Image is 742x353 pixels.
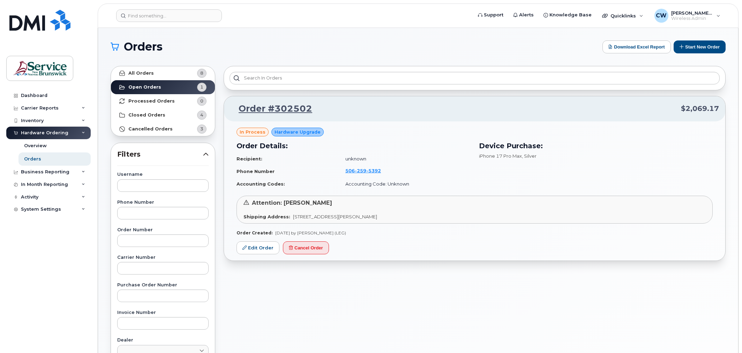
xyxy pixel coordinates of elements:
span: , Silver [522,153,537,159]
label: Purchase Order Number [117,283,209,287]
h3: Device Purchase: [479,141,713,151]
span: 5392 [366,168,381,173]
strong: Processed Orders [128,98,175,104]
a: Closed Orders4 [111,108,215,122]
span: 1 [200,84,203,90]
label: Order Number [117,228,209,232]
span: iPhone 17 Pro Max [479,153,522,159]
strong: Open Orders [128,84,161,90]
strong: Closed Orders [128,112,165,118]
label: Username [117,172,209,177]
a: 5062595392 [345,168,389,173]
td: Accounting Code: Unknown [339,178,470,190]
strong: Recipient: [237,156,262,162]
button: Cancel Order [283,241,329,254]
a: Order #302502 [230,103,312,115]
strong: Accounting Codes: [237,181,285,187]
button: Download Excel Report [602,40,671,53]
span: Attention: [PERSON_NAME] [252,200,332,206]
span: Filters [117,149,203,159]
span: 3 [200,126,203,132]
span: [STREET_ADDRESS][PERSON_NAME] [293,214,377,219]
span: 8 [200,70,203,76]
label: Dealer [117,338,209,343]
span: [DATE] by [PERSON_NAME] (LEG) [275,230,346,235]
label: Invoice Number [117,310,209,315]
strong: All Orders [128,70,154,76]
span: 0 [200,98,203,104]
a: All Orders8 [111,66,215,80]
span: Hardware Upgrade [275,129,321,135]
h3: Order Details: [237,141,471,151]
strong: Shipping Address: [243,214,290,219]
button: Start New Order [674,40,726,53]
span: $2,069.17 [681,104,719,114]
a: Processed Orders0 [111,94,215,108]
strong: Order Created: [237,230,272,235]
span: in process [240,129,265,135]
a: Edit Order [237,241,279,254]
span: 4 [200,112,203,118]
a: Open Orders1 [111,80,215,94]
strong: Cancelled Orders [128,126,173,132]
a: Cancelled Orders3 [111,122,215,136]
input: Search in orders [230,72,720,84]
span: Orders [124,42,163,52]
span: 506 [345,168,381,173]
label: Carrier Number [117,255,209,260]
span: 259 [355,168,366,173]
label: Phone Number [117,200,209,205]
strong: Phone Number [237,168,275,174]
td: unknown [339,153,470,165]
